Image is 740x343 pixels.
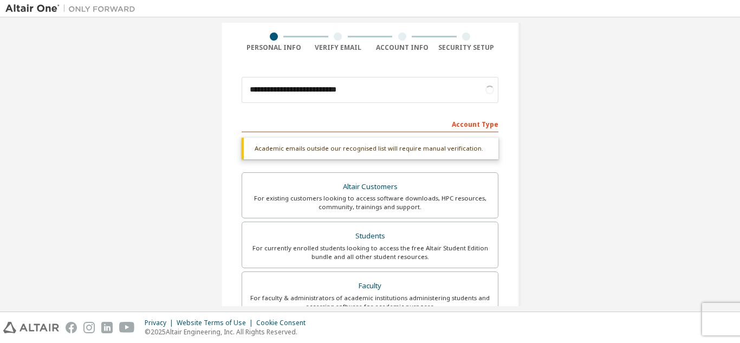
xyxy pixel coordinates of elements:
img: altair_logo.svg [3,322,59,333]
img: youtube.svg [119,322,135,333]
div: Personal Info [242,43,306,52]
div: Cookie Consent [256,319,312,327]
div: For existing customers looking to access software downloads, HPC resources, community, trainings ... [249,194,491,211]
div: Security Setup [434,43,499,52]
p: © 2025 Altair Engineering, Inc. All Rights Reserved. [145,327,312,336]
div: Verify Email [306,43,371,52]
img: facebook.svg [66,322,77,333]
div: Account Info [370,43,434,52]
img: linkedin.svg [101,322,113,333]
div: For currently enrolled students looking to access the free Altair Student Edition bundle and all ... [249,244,491,261]
div: Altair Customers [249,179,491,195]
img: Altair One [5,3,141,14]
div: For faculty & administrators of academic institutions administering students and accessing softwa... [249,294,491,311]
div: Privacy [145,319,177,327]
div: Students [249,229,491,244]
div: Account Type [242,115,498,132]
div: Faculty [249,279,491,294]
div: Academic emails outside our recognised list will require manual verification. [242,138,498,159]
img: instagram.svg [83,322,95,333]
div: Website Terms of Use [177,319,256,327]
